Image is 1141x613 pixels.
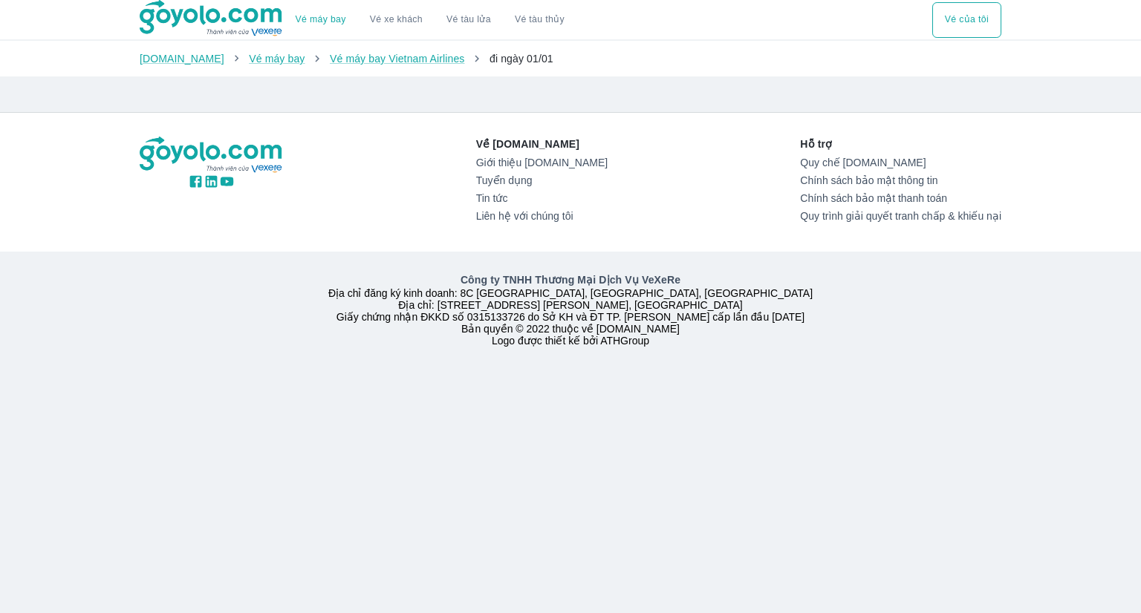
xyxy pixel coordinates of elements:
a: Chính sách bảo mật thanh toán [800,192,1001,204]
button: Vé tàu thủy [503,2,576,38]
a: Chính sách bảo mật thông tin [800,174,1001,186]
a: Liên hệ với chúng tôi [476,210,608,222]
a: Tin tức [476,192,608,204]
div: choose transportation mode [284,2,576,38]
img: logo [140,137,284,174]
a: Vé máy bay Vietnam Airlines [330,53,465,65]
div: choose transportation mode [932,2,1001,38]
a: Vé máy bay [249,53,305,65]
p: Công ty TNHH Thương Mại Dịch Vụ VeXeRe [143,272,998,287]
a: Vé máy bay [296,14,346,25]
div: Địa chỉ đăng ký kinh doanh: 8C [GEOGRAPHIC_DATA], [GEOGRAPHIC_DATA], [GEOGRAPHIC_DATA] Địa chỉ: [... [131,272,1010,347]
a: Vé xe khách [370,14,423,25]
button: Vé của tôi [932,2,1001,38]
p: Hỗ trợ [800,137,1001,151]
nav: breadcrumb [140,51,1001,66]
a: Quy trình giải quyết tranh chấp & khiếu nại [800,210,1001,222]
span: đi ngày 01/01 [490,53,553,65]
p: Về [DOMAIN_NAME] [476,137,608,151]
a: Vé tàu lửa [435,2,503,38]
a: Tuyển dụng [476,174,608,186]
a: Quy chế [DOMAIN_NAME] [800,157,1001,168]
a: [DOMAIN_NAME] [140,53,224,65]
a: Giới thiệu [DOMAIN_NAME] [476,157,608,168]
